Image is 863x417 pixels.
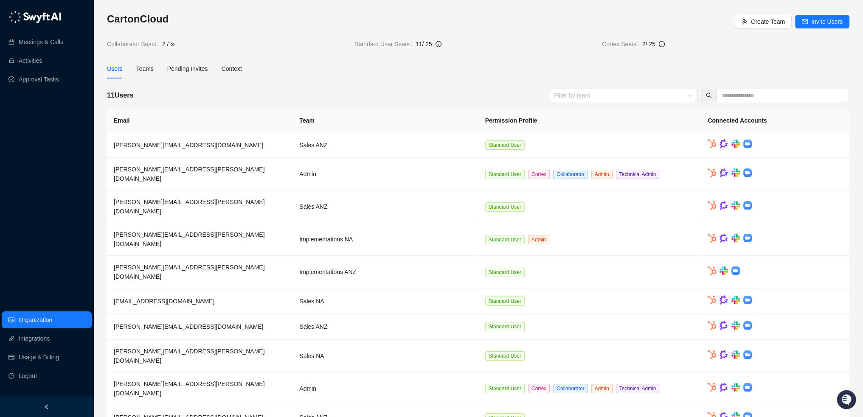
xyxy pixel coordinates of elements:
button: Start new chat [144,79,155,90]
span: [EMAIL_ADDRESS][DOMAIN_NAME] [114,298,214,305]
span: Collaborator [553,384,588,393]
span: Status [47,119,65,127]
span: Admin [528,235,549,244]
div: Context [222,64,242,73]
img: gong-Dwh8HbPa.png [720,234,728,243]
img: slack-Cn3INd-T.png [731,234,740,242]
img: gong-Dwh8HbPa.png [720,168,728,178]
span: [PERSON_NAME][EMAIL_ADDRESS][PERSON_NAME][DOMAIN_NAME] [114,381,265,397]
span: [PERSON_NAME][EMAIL_ADDRESS][PERSON_NAME][DOMAIN_NAME] [114,166,265,182]
span: left [44,404,50,410]
img: gong-Dwh8HbPa.png [720,383,728,392]
span: logout [8,373,14,379]
a: Organization [19,311,52,328]
h3: CartonCloud [107,12,735,26]
img: slack-Cn3INd-T.png [731,168,740,177]
span: info-circle [436,41,441,47]
span: Standard User [485,322,525,331]
img: slack-Cn3INd-T.png [731,350,740,359]
span: Standard User [485,268,525,277]
th: Permission Profile [478,109,701,132]
img: slack-Cn3INd-T.png [731,140,740,148]
span: Standard User Seats [354,39,416,49]
td: Sales NA [292,340,478,372]
span: Standard User [485,140,525,150]
img: logo-05li4sbe.png [8,11,62,23]
img: slack-Cn3INd-T.png [731,321,740,330]
h5: 11 Users [107,90,133,101]
span: Standard User [485,351,525,361]
td: Admin [292,372,478,405]
img: Swyft AI [8,8,25,25]
span: Pylon [84,140,103,146]
span: 11 / 25 [416,41,432,48]
span: 2 / ∞ [162,39,174,49]
div: Users [107,64,123,73]
span: Standard User [485,235,525,244]
span: Standard User [485,170,525,179]
span: [PERSON_NAME][EMAIL_ADDRESS][PERSON_NAME][DOMAIN_NAME] [114,199,265,215]
span: [PERSON_NAME][EMAIL_ADDRESS][DOMAIN_NAME] [114,323,263,330]
td: Sales ANZ [292,190,478,223]
span: Create Team [751,17,785,26]
span: 2 / 25 [642,41,655,48]
img: zoom-DkfWWZB2.png [743,321,752,330]
span: Admin [591,170,613,179]
a: Usage & Billing [19,349,59,366]
img: zoom-DkfWWZB2.png [743,234,752,242]
img: hubspot-DkpyWjJb.png [708,321,716,330]
span: Cortex [528,170,550,179]
img: hubspot-DkpyWjJb.png [708,350,716,359]
iframe: Open customer support [836,389,859,412]
a: Activities [19,52,42,69]
img: slack-Cn3INd-T.png [731,296,740,304]
span: Collaborator Seats [107,39,162,49]
img: gong-Dwh8HbPa.png [720,295,728,305]
span: Logout [19,367,37,384]
span: search [706,92,712,98]
a: Approval Tasks [19,71,59,88]
span: Pending Invites [167,65,208,72]
h2: How can we help? [8,48,155,61]
img: hubspot-DkpyWjJb.png [708,168,716,177]
span: Standard User [485,384,525,393]
span: Docs [17,119,31,127]
img: slack-Cn3INd-T.png [720,266,728,275]
span: Standard User [485,202,525,212]
span: mail [802,19,808,25]
span: team [742,19,748,25]
th: Team [292,109,478,132]
div: 📚 [8,120,15,126]
a: 📶Status [35,115,69,131]
td: Admin [292,158,478,190]
img: hubspot-DkpyWjJb.png [708,296,716,305]
span: Cortex Seats [602,39,642,49]
img: zoom-DkfWWZB2.png [743,350,752,359]
a: Meetings & Calls [19,34,63,50]
span: Collaborator [553,170,588,179]
a: Powered byPylon [60,139,103,146]
span: [PERSON_NAME][EMAIL_ADDRESS][PERSON_NAME][DOMAIN_NAME] [114,231,265,247]
img: zoom-DkfWWZB2.png [743,168,752,177]
img: zoom-DkfWWZB2.png [743,383,752,392]
span: Standard User [485,297,525,306]
span: Technical Admin [616,384,660,393]
td: Sales ANZ [292,314,478,339]
button: Create Team [735,15,792,28]
div: Start new chat [29,77,139,85]
img: zoom-DkfWWZB2.png [743,201,752,210]
a: Integrations [19,330,50,347]
span: Cortex [528,384,550,393]
td: Implementations NA [292,223,478,256]
div: We're offline, we'll be back soon [29,85,111,92]
div: Teams [136,64,154,73]
img: slack-Cn3INd-T.png [731,383,740,392]
td: Implementations ANZ [292,256,478,288]
img: hubspot-DkpyWjJb.png [708,139,716,148]
img: zoom-DkfWWZB2.png [743,140,752,148]
td: Sales ANZ [292,132,478,158]
th: Connected Accounts [701,109,849,132]
img: zoom-DkfWWZB2.png [743,296,752,304]
img: hubspot-DkpyWjJb.png [708,201,716,210]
